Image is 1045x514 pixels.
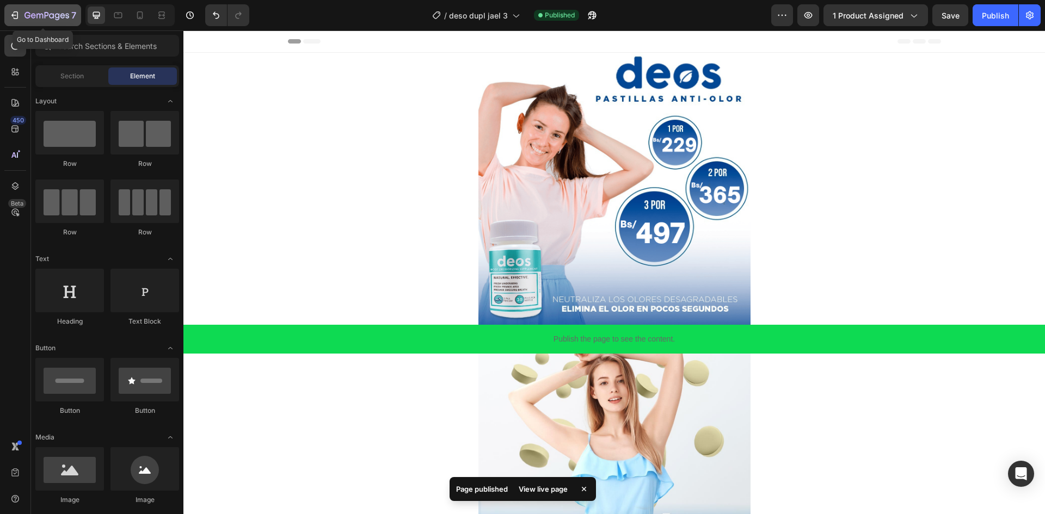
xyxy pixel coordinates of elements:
button: 7 [4,4,81,26]
span: Button [35,343,56,353]
span: Toggle open [162,92,179,110]
span: Layout [35,96,57,106]
p: 7 [71,9,76,22]
input: Search Sections & Elements [35,35,179,57]
div: Beta [8,199,26,208]
button: Save [932,4,968,26]
span: Toggle open [162,250,179,268]
div: Button [35,406,104,416]
div: Publish [982,10,1009,21]
span: / [444,10,447,21]
div: Heading [35,317,104,326]
button: 1 product assigned [823,4,928,26]
div: Row [110,227,179,237]
div: Row [35,159,104,169]
div: Image [110,495,179,505]
span: Element [130,71,155,81]
span: Media [35,432,54,442]
div: Open Intercom Messenger [1008,461,1034,487]
span: Published [545,10,575,20]
div: View live page [512,481,574,497]
p: Page published [456,484,508,494]
div: Row [35,227,104,237]
span: Text [35,254,49,264]
div: Undo/Redo [205,4,249,26]
div: 450 [10,116,26,125]
div: Button [110,406,179,416]
span: deso dupl jael 3 [449,10,508,21]
span: Toggle open [162,429,179,446]
iframe: Design area [183,30,1045,514]
span: Section [60,71,84,81]
span: Toggle open [162,339,179,357]
span: 1 product assigned [833,10,903,21]
span: Save [942,11,960,20]
div: Text Block [110,317,179,326]
button: Publish [973,4,1018,26]
div: Row [110,159,179,169]
div: Image [35,495,104,505]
